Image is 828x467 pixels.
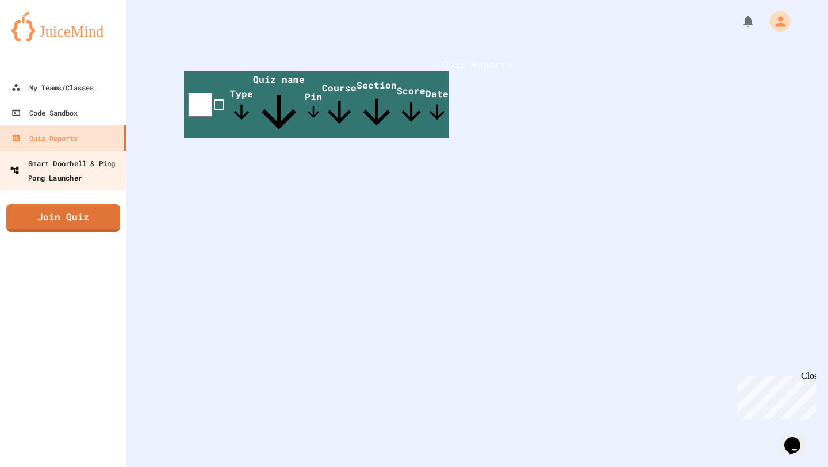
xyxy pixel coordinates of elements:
span: Pin [305,90,322,121]
iframe: chat widget [733,371,816,420]
div: Quiz Reports [11,131,78,145]
img: logo-orange.svg [11,12,115,41]
input: select all desserts [188,93,212,117]
span: Type [230,87,253,124]
a: Join Quiz [6,204,120,232]
span: Date [425,87,448,124]
span: Quiz name [253,73,305,138]
iframe: chat widget [780,421,816,455]
h1: Quiz Reports [184,58,770,71]
span: Section [356,79,397,132]
div: Code Sandbox [11,106,78,120]
span: Course [322,82,356,129]
div: My Account [758,8,793,35]
span: Score [397,85,425,127]
div: Smart Doorbell & Ping Pong Launcher [10,156,124,184]
div: Chat with us now!Close [5,5,79,73]
div: My Teams/Classes [11,81,94,94]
